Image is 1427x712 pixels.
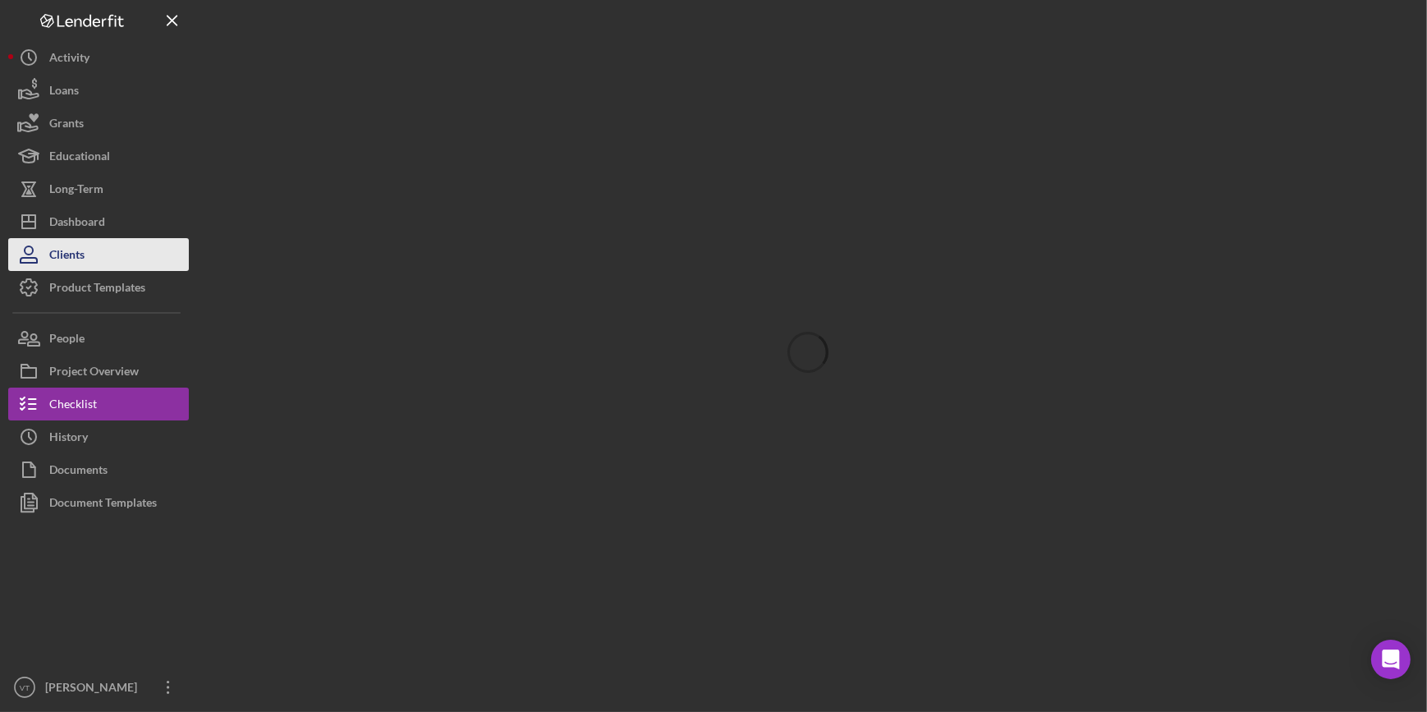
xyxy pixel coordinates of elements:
button: Loans [8,74,189,107]
button: People [8,322,189,355]
button: Product Templates [8,271,189,304]
div: History [49,420,88,457]
div: Open Intercom Messenger [1371,640,1411,679]
button: Project Overview [8,355,189,388]
div: Project Overview [49,355,139,392]
div: Activity [49,41,89,78]
div: Loans [49,74,79,111]
div: Dashboard [49,205,105,242]
div: Document Templates [49,486,157,523]
div: People [49,322,85,359]
button: Checklist [8,388,189,420]
button: Grants [8,107,189,140]
button: Clients [8,238,189,271]
button: Documents [8,453,189,486]
div: Documents [49,453,108,490]
button: History [8,420,189,453]
button: Educational [8,140,189,172]
div: Checklist [49,388,97,425]
div: Clients [49,238,85,275]
div: Product Templates [49,271,145,308]
div: Long-Term [49,172,103,209]
div: [PERSON_NAME] [41,671,148,708]
div: Educational [49,140,110,177]
button: Dashboard [8,205,189,238]
text: VT [20,683,30,692]
button: Long-Term [8,172,189,205]
button: Activity [8,41,189,74]
div: Grants [49,107,84,144]
button: Document Templates [8,486,189,519]
button: VT[PERSON_NAME] [8,671,189,704]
